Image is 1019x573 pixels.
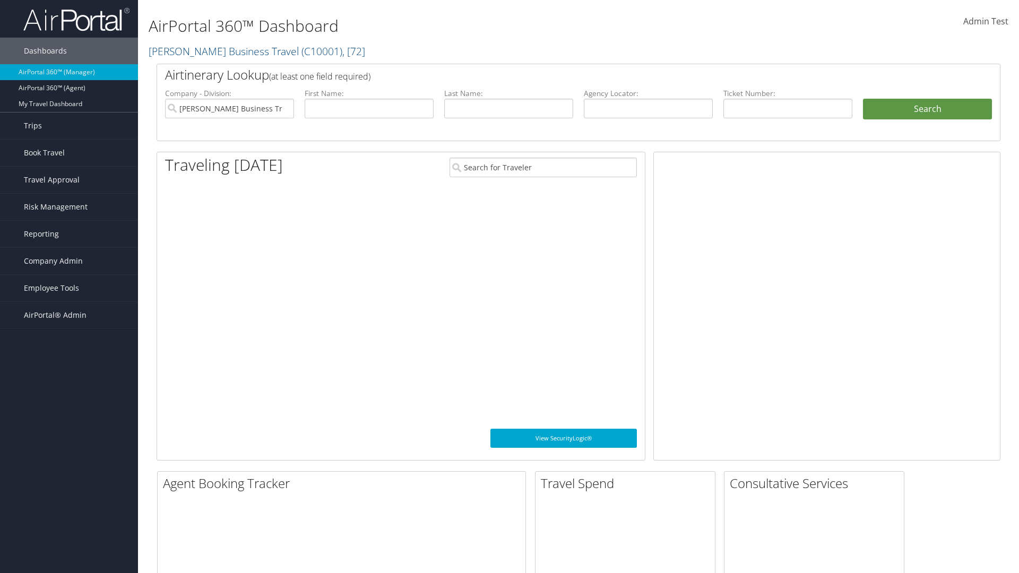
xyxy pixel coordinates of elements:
[24,221,59,247] span: Reporting
[444,88,573,99] label: Last Name:
[305,88,434,99] label: First Name:
[269,71,370,82] span: (at least one field required)
[541,474,715,492] h2: Travel Spend
[301,44,342,58] span: ( C10001 )
[863,99,992,120] button: Search
[723,88,852,99] label: Ticket Number:
[163,474,525,492] h2: Agent Booking Tracker
[165,88,294,99] label: Company - Division:
[24,275,79,301] span: Employee Tools
[24,248,83,274] span: Company Admin
[730,474,904,492] h2: Consultative Services
[24,167,80,193] span: Travel Approval
[23,7,129,32] img: airportal-logo.png
[24,112,42,139] span: Trips
[342,44,365,58] span: , [ 72 ]
[165,66,922,84] h2: Airtinerary Lookup
[149,15,722,37] h1: AirPortal 360™ Dashboard
[490,429,637,448] a: View SecurityLogic®
[24,194,88,220] span: Risk Management
[963,15,1008,27] span: Admin Test
[165,154,283,176] h1: Traveling [DATE]
[584,88,713,99] label: Agency Locator:
[24,140,65,166] span: Book Travel
[24,302,87,328] span: AirPortal® Admin
[450,158,637,177] input: Search for Traveler
[149,44,365,58] a: [PERSON_NAME] Business Travel
[963,5,1008,38] a: Admin Test
[24,38,67,64] span: Dashboards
